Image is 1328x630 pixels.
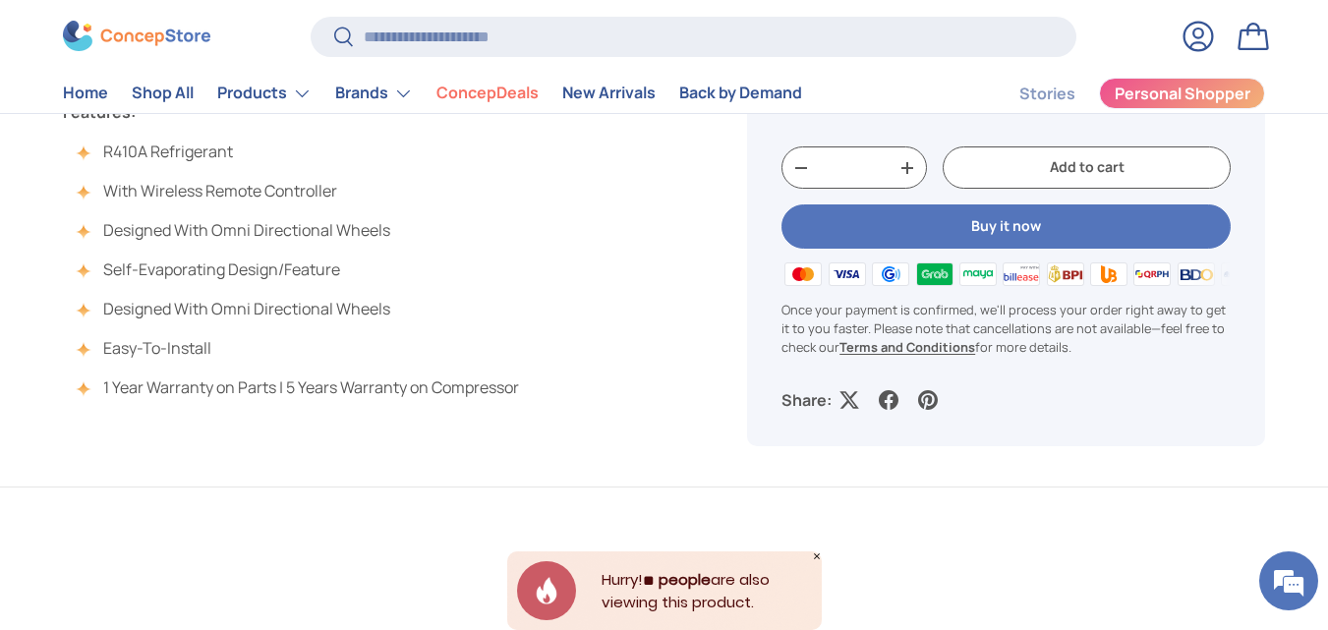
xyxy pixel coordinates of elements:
a: Personal Shopper [1099,78,1265,109]
span: With Wireless Remote Controller [103,180,337,201]
img: qrph [1130,258,1174,288]
img: master [781,258,825,288]
a: Back by Demand [679,75,802,113]
img: bpi [1043,258,1086,288]
a: Shop All [132,75,194,113]
span: 1 Year Warranty on Parts | 5 Years Warranty on Compressor [103,376,519,398]
summary: Products [205,74,323,113]
span: Personal Shopper [1115,86,1250,102]
button: Add to cart [943,146,1231,189]
p: Share: [781,388,832,412]
img: maya [956,258,1000,288]
p: Once your payment is confirmed, we'll process your order right away to get it to you faster. Plea... [781,300,1231,357]
span: Self-Evaporating Design/Feature [103,258,340,280]
img: metrobank [1218,258,1261,288]
span: We're online! [114,190,271,388]
a: Home [63,75,108,113]
img: visa [826,258,869,288]
textarea: Type your message and hit 'Enter' [10,421,375,489]
div: Chat with us now [102,110,330,136]
a: ConcepDeals [436,75,539,113]
span: Designed With Omni Directional Wheels [103,219,390,241]
img: gcash [869,258,912,288]
img: bdo [1175,258,1218,288]
a: Terms and Conditions [839,338,975,356]
div: Close [812,551,822,561]
a: New Arrivals [562,75,656,113]
img: ConcepStore [63,22,210,52]
nav: Primary [63,74,802,113]
summary: Brands [323,74,425,113]
span: Designed With Omni Directional Wheels [103,298,390,319]
img: grabpay [912,258,955,288]
a: Stories [1019,75,1075,113]
button: Buy it now [781,204,1231,249]
div: Minimize live chat window [322,10,370,57]
nav: Secondary [972,74,1265,113]
img: ubp [1087,258,1130,288]
span: Easy-To-Install [103,337,211,359]
span: R410A Refrigerant [103,141,233,162]
img: billease [1000,258,1043,288]
h2: Customer Reviews [90,577,1239,610]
